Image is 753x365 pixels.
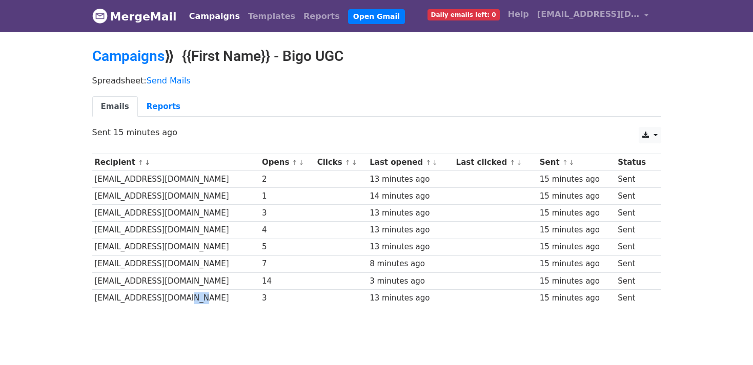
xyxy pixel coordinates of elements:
[370,174,451,185] div: 13 minutes ago
[92,255,260,272] td: [EMAIL_ADDRESS][DOMAIN_NAME]
[92,75,661,86] p: Spreadsheet:
[367,154,453,171] th: Last opened
[540,207,613,219] div: 15 minutes ago
[370,292,451,304] div: 13 minutes ago
[615,171,655,188] td: Sent
[262,190,312,202] div: 1
[315,154,368,171] th: Clicks
[92,127,661,138] p: Sent 15 minutes ago
[615,222,655,239] td: Sent
[92,6,177,27] a: MergeMail
[702,316,753,365] iframe: Chat Widget
[292,159,298,166] a: ↑
[370,224,451,236] div: 13 minutes ago
[262,258,312,270] div: 7
[540,258,613,270] div: 15 minutes ago
[138,96,189,117] a: Reports
[504,4,533,25] a: Help
[540,224,613,236] div: 15 minutes ago
[615,289,655,306] td: Sent
[615,272,655,289] td: Sent
[510,159,515,166] a: ↑
[262,292,312,304] div: 3
[569,159,575,166] a: ↓
[262,207,312,219] div: 3
[259,154,315,171] th: Opens
[92,48,165,65] a: Campaigns
[262,224,312,236] div: 4
[423,4,504,25] a: Daily emails left: 0
[615,239,655,255] td: Sent
[345,159,351,166] a: ↑
[540,275,613,287] div: 15 minutes ago
[370,258,451,270] div: 8 minutes ago
[299,6,344,27] a: Reports
[262,241,312,253] div: 5
[432,159,438,166] a: ↓
[615,188,655,205] td: Sent
[92,222,260,239] td: [EMAIL_ADDRESS][DOMAIN_NAME]
[262,174,312,185] div: 2
[516,159,522,166] a: ↓
[92,8,108,24] img: MergeMail logo
[615,205,655,222] td: Sent
[370,275,451,287] div: 3 minutes ago
[145,159,150,166] a: ↓
[537,8,640,20] span: [EMAIL_ADDRESS][DOMAIN_NAME]
[92,239,260,255] td: [EMAIL_ADDRESS][DOMAIN_NAME]
[425,159,431,166] a: ↑
[562,159,568,166] a: ↑
[92,48,661,65] h2: ⟫ {{First Name}} - Bigo UGC
[540,241,613,253] div: 15 minutes ago
[540,292,613,304] div: 15 minutes ago
[147,76,191,85] a: Send Mails
[533,4,653,28] a: [EMAIL_ADDRESS][DOMAIN_NAME]
[428,9,500,20] span: Daily emails left: 0
[537,154,615,171] th: Sent
[244,6,299,27] a: Templates
[370,190,451,202] div: 14 minutes ago
[262,275,312,287] div: 14
[348,9,405,24] a: Open Gmail
[92,272,260,289] td: [EMAIL_ADDRESS][DOMAIN_NAME]
[454,154,537,171] th: Last clicked
[185,6,244,27] a: Campaigns
[298,159,304,166] a: ↓
[92,171,260,188] td: [EMAIL_ADDRESS][DOMAIN_NAME]
[370,207,451,219] div: 13 minutes ago
[92,154,260,171] th: Recipient
[615,255,655,272] td: Sent
[92,289,260,306] td: [EMAIL_ADDRESS][DOMAIN_NAME]
[92,205,260,222] td: [EMAIL_ADDRESS][DOMAIN_NAME]
[352,159,357,166] a: ↓
[138,159,144,166] a: ↑
[370,241,451,253] div: 13 minutes ago
[540,190,613,202] div: 15 minutes ago
[540,174,613,185] div: 15 minutes ago
[92,96,138,117] a: Emails
[92,188,260,205] td: [EMAIL_ADDRESS][DOMAIN_NAME]
[615,154,655,171] th: Status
